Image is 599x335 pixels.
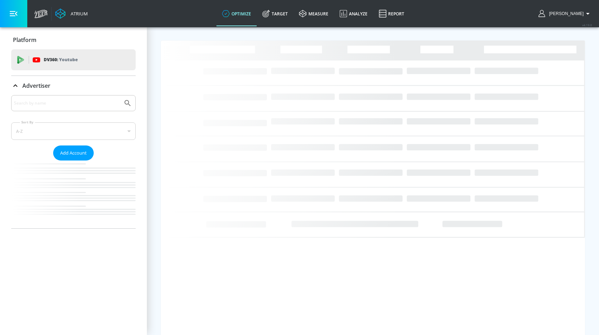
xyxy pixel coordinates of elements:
button: Add Account [53,145,94,161]
div: Advertiser [11,95,136,228]
a: measure [293,1,334,26]
p: Youtube [59,56,78,63]
input: Search by name [14,99,120,108]
a: Analyze [334,1,373,26]
p: DV360: [44,56,78,64]
span: login as: justin.nim@zefr.com [546,11,584,16]
button: [PERSON_NAME] [539,9,592,18]
p: Platform [13,36,36,44]
a: Target [257,1,293,26]
p: Advertiser [22,82,50,90]
span: Add Account [60,149,87,157]
div: A-Z [11,122,136,140]
a: Atrium [55,8,88,19]
div: Advertiser [11,76,136,95]
div: Atrium [68,10,88,17]
span: v 4.19.0 [582,23,592,27]
nav: list of Advertiser [11,161,136,228]
div: Platform [11,30,136,50]
div: DV360: Youtube [11,49,136,70]
a: optimize [216,1,257,26]
label: Sort By [20,120,35,124]
a: Report [373,1,410,26]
